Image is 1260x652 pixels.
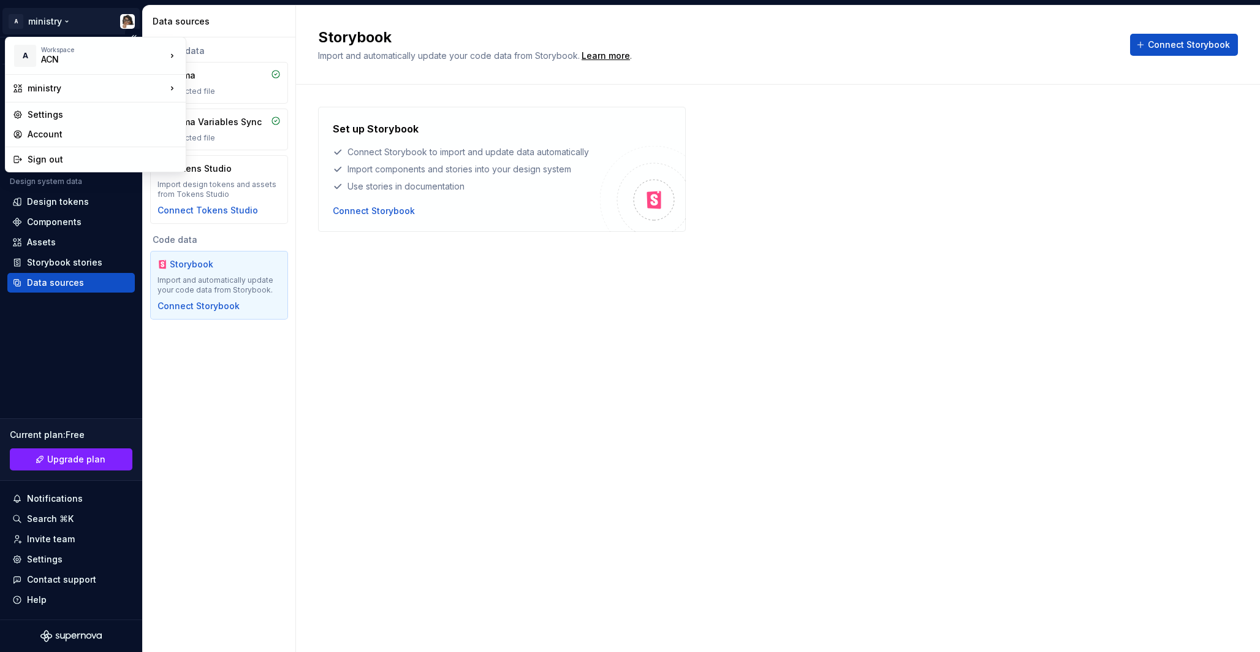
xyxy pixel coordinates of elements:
[41,46,166,53] div: Workspace
[28,109,178,121] div: Settings
[28,153,178,166] div: Sign out
[28,128,178,140] div: Account
[14,45,36,67] div: A
[28,82,166,94] div: ministry
[41,53,145,66] div: ACN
